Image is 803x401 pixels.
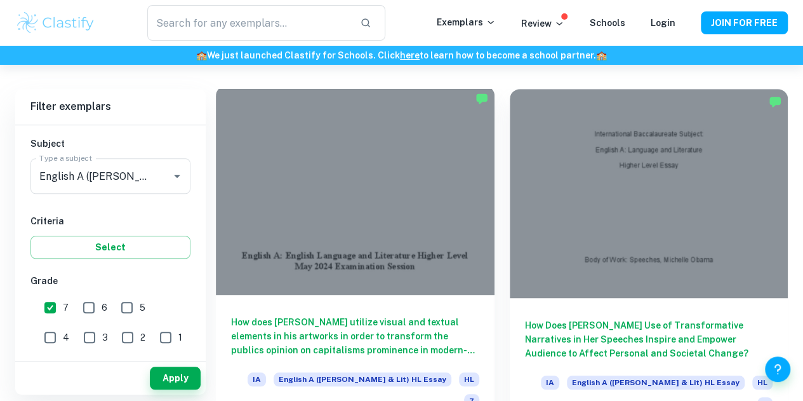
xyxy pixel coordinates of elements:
[30,137,190,151] h6: Subject
[63,330,69,344] span: 4
[178,330,182,344] span: 1
[525,318,773,360] h6: How Does [PERSON_NAME] Use of Transformative Narratives in Her Speeches Inspire and Empower Audie...
[701,11,788,34] button: JOIN FOR FREE
[475,92,488,105] img: Marked
[147,5,350,41] input: Search for any exemplars...
[459,372,479,386] span: HL
[596,50,607,60] span: 🏫
[231,315,479,357] h6: How does [PERSON_NAME] utilize visual and textual elements in his artworks in order to transform ...
[196,50,207,60] span: 🏫
[541,376,559,390] span: IA
[39,153,92,163] label: Type a subject
[769,95,781,108] img: Marked
[15,10,96,36] img: Clastify logo
[63,301,69,315] span: 7
[102,330,108,344] span: 3
[248,372,266,386] span: IA
[150,367,201,390] button: Apply
[3,48,800,62] h6: We just launched Clastify for Schools. Click to learn how to become a school partner.
[437,15,496,29] p: Exemplars
[400,50,420,60] a: here
[15,89,206,125] h6: Filter exemplars
[30,236,190,259] button: Select
[752,376,773,390] span: HL
[168,167,186,185] button: Open
[765,357,790,382] button: Help and Feedback
[567,376,745,390] span: English A ([PERSON_NAME] & Lit) HL Essay
[140,330,145,344] span: 2
[590,18,625,28] a: Schools
[102,301,107,315] span: 6
[30,214,190,228] h6: Criteria
[651,18,675,28] a: Login
[521,17,564,31] p: Review
[30,274,190,288] h6: Grade
[140,301,145,315] span: 5
[274,372,451,386] span: English A ([PERSON_NAME] & Lit) HL Essay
